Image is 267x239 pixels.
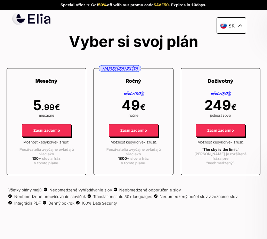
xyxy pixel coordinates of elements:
[49,188,112,192] span: Neobmedzené vyhľadávanie slov
[33,97,60,113] span: .99 €
[39,113,54,118] span: mesačne
[69,33,198,50] h1: Vyber si svoj plán
[48,201,74,206] span: Denný pokrok
[118,156,129,161] span: 1800+
[204,97,237,113] span: €
[190,147,251,165] span: “ .” [PERSON_NAME] je rozšírená fráza pre “ neobmedzený ”.
[14,194,86,199] span: Neobmedzené precvičovanie slovíčok
[14,201,41,206] span: Integrácia PDF
[22,124,71,137] span: Začni zadarmo
[109,124,158,137] span: Začni zadarmo
[60,2,207,8] div: Special offer → Get off with our promo code . Expires in days.
[196,124,245,137] span: Začni zadarmo
[208,78,233,84] span: Doživotný
[160,194,237,199] span: Neobmedzený počet slov v zozname slov
[228,23,235,28] p: sk
[99,65,141,72] span: NAJOBĽÚBENEJŠIE
[123,90,144,97] span: ušetri 30%
[203,147,237,152] span: The sky is the limit
[35,78,57,84] span: Mesačný
[197,140,244,145] span: Možnosť kedykoľvek zrušiť.
[23,140,70,145] span: Možnosť kedykoľvek zrušiť.
[111,140,157,145] span: Možnosť kedykoľvek zrušiť.
[129,113,138,118] span: ročne
[82,201,117,206] span: 100% Data Security
[119,188,181,192] span: Neobmedzené odporúčanie slov
[126,78,141,84] span: Ročný
[191,2,196,7] span: 10
[122,97,140,113] span: 49
[122,97,146,113] span: €
[93,194,152,199] span: Translations into 50+ languages
[103,147,164,165] span: Používatelia zvyčajne ovládajú viac ako slov a fráz v tomto pláne.
[8,188,42,192] span: Všetky plány majú
[98,2,107,7] span: 50%
[210,90,231,97] span: ušetri 80%
[154,2,169,7] span: SAVE50
[16,147,77,165] span: Používatelia zvyčajne ovládajú viac ako slov a fráz v tomto pláne.
[32,156,41,161] span: 130+
[33,97,41,113] span: 5
[210,113,231,118] span: jednorázovo
[204,97,231,113] span: 249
